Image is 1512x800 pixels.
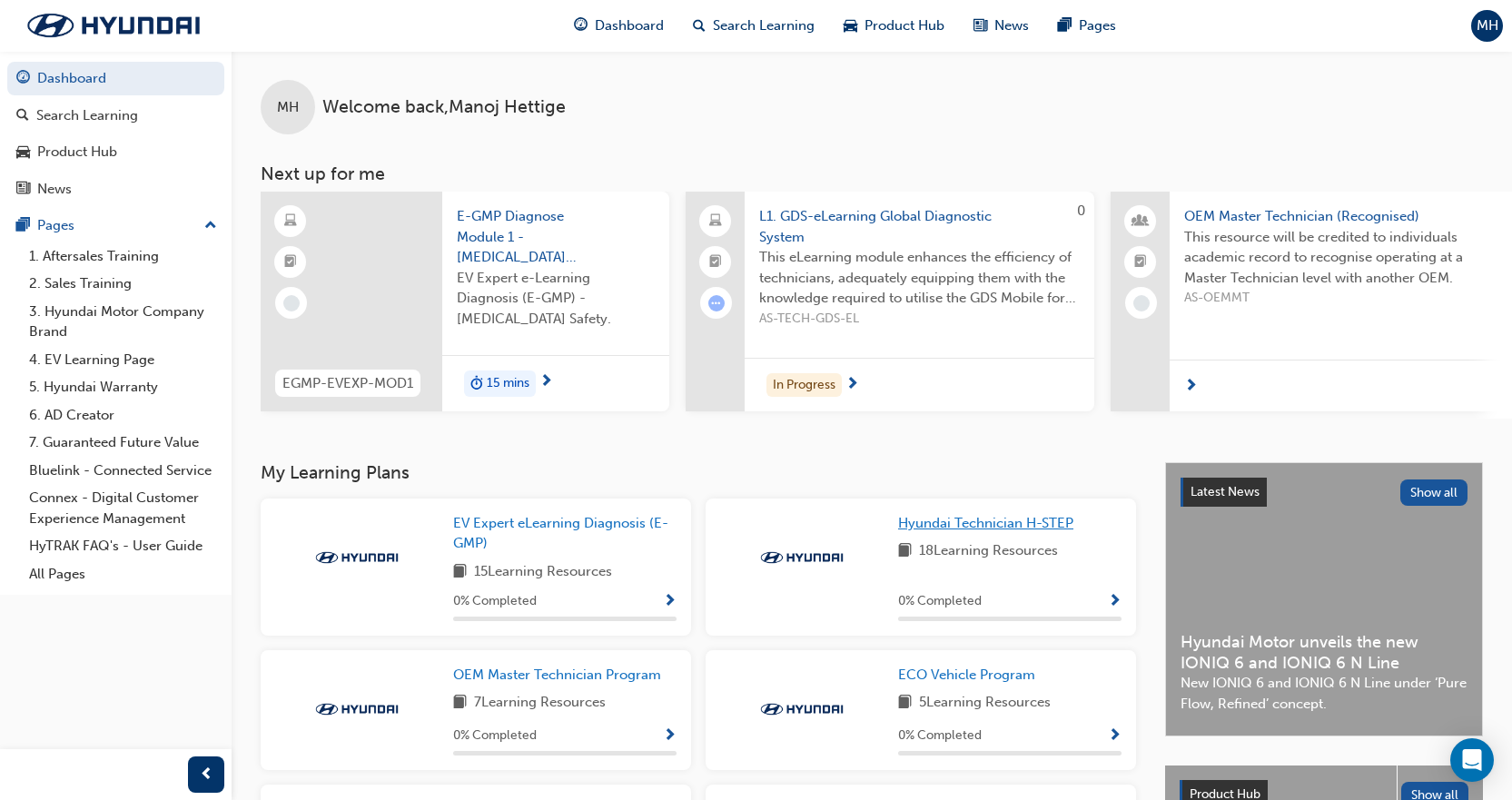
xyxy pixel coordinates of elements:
[678,7,829,44] a: search-iconSearch Learning
[16,144,30,161] span: car-icon
[453,665,668,686] a: OEM Master Technician Program
[1165,462,1483,736] a: Latest NewsShow allHyundai Motor unveils the new IONIQ 6 and IONIQ 6 N LineNew IONIQ 6 and IONIQ ...
[322,97,566,118] span: Welcome back , Manoj Hettige
[686,192,1094,411] a: 0L1. GDS-eLearning Global Diagnostic SystemThis eLearning module enhances the efficiency of techn...
[1191,484,1260,499] span: Latest News
[713,15,815,36] span: Search Learning
[7,209,224,242] button: Pages
[1181,632,1468,673] span: Hyundai Motor unveils the new IONIQ 6 and IONIQ 6 N Line
[709,251,722,274] span: booktick-icon
[22,373,224,401] a: 5. Hyundai Warranty
[200,764,213,786] span: prev-icon
[1400,479,1468,506] button: Show all
[22,270,224,298] a: 2. Sales Training
[693,15,706,37] span: search-icon
[453,591,537,612] span: 0 % Completed
[453,692,467,715] span: book-icon
[22,242,224,271] a: 1. Aftersales Training
[284,210,297,233] span: learningResourceType_ELEARNING-icon
[919,540,1058,563] span: 18 Learning Resources
[37,215,74,236] div: Pages
[595,15,664,36] span: Dashboard
[7,58,224,209] button: DashboardSearch LearningProduct HubNews
[1450,738,1494,782] div: Open Intercom Messenger
[7,135,224,169] a: Product Hub
[7,173,224,206] a: News
[574,15,588,37] span: guage-icon
[898,665,1043,686] a: ECO Vehicle Program
[919,692,1051,715] span: 5 Learning Resources
[22,429,224,457] a: 7. Guaranteed Future Value
[22,401,224,430] a: 6. AD Creator
[232,163,1512,184] h3: Next up for me
[1133,295,1150,311] span: learningRecordVerb_NONE-icon
[1108,590,1122,613] button: Show Progress
[898,515,1073,531] span: Hyundai Technician H-STEP
[457,268,655,330] span: EV Expert e-Learning Diagnosis (E-GMP) - [MEDICAL_DATA] Safety.
[973,15,987,37] span: news-icon
[284,251,297,274] span: booktick-icon
[1108,725,1122,747] button: Show Progress
[453,726,537,746] span: 0 % Completed
[16,218,30,234] span: pages-icon
[1184,227,1505,289] span: This resource will be credited to individuals academic record to recognise operating at a Master ...
[865,15,944,36] span: Product Hub
[1079,15,1116,36] span: Pages
[1108,728,1122,745] span: Show Progress
[1184,379,1198,395] span: next-icon
[663,725,677,747] button: Show Progress
[1184,206,1505,227] span: OEM Master Technician (Recognised)
[16,71,30,87] span: guage-icon
[829,7,959,44] a: car-iconProduct Hub
[959,7,1043,44] a: news-iconNews
[898,540,912,563] span: book-icon
[282,373,413,394] span: EGMP-EVEXP-MOD1
[1058,15,1072,37] span: pages-icon
[204,214,217,238] span: up-icon
[16,182,30,198] span: news-icon
[277,97,299,118] span: MH
[759,206,1080,247] span: L1. GDS-eLearning Global Diagnostic System
[283,295,300,311] span: learningRecordVerb_NONE-icon
[487,373,529,394] span: 15 mins
[663,594,677,610] span: Show Progress
[898,513,1081,534] a: Hyundai Technician H-STEP
[470,372,483,396] span: duration-icon
[457,206,655,268] span: E-GMP Diagnose Module 1 - [MEDICAL_DATA] Safety
[708,295,725,311] span: learningRecordVerb_ATTEMPT-icon
[261,192,669,411] a: EGMP-EVEXP-MOD1E-GMP Diagnose Module 1 - [MEDICAL_DATA] SafetyEV Expert e-Learning Diagnosis (E-G...
[759,309,1080,330] span: AS-TECH-GDS-EL
[7,62,224,95] a: Dashboard
[16,108,29,124] span: search-icon
[1181,673,1468,714] span: New IONIQ 6 and IONIQ 6 N Line under ‘Pure Flow, Refined’ concept.
[1181,478,1468,507] a: Latest NewsShow all
[709,210,722,233] span: laptop-icon
[539,374,553,390] span: next-icon
[36,105,138,126] div: Search Learning
[22,298,224,346] a: 3. Hyundai Motor Company Brand
[22,560,224,588] a: All Pages
[898,591,982,612] span: 0 % Completed
[752,700,852,718] img: Trak
[37,179,72,200] div: News
[752,548,852,567] img: Trak
[261,462,1136,483] h3: My Learning Plans
[1477,15,1498,36] span: MH
[474,561,612,584] span: 15 Learning Resources
[844,15,857,37] span: car-icon
[1043,7,1131,44] a: pages-iconPages
[898,692,912,715] span: book-icon
[453,513,677,554] a: EV Expert eLearning Diagnosis (E-GMP)
[994,15,1029,36] span: News
[1134,210,1147,233] span: people-icon
[559,7,678,44] a: guage-iconDashboard
[307,700,407,718] img: Trak
[22,457,224,485] a: Bluelink - Connected Service
[1471,10,1503,42] button: MH
[453,561,467,584] span: book-icon
[9,6,218,44] img: Trak
[1134,251,1147,274] span: booktick-icon
[1108,594,1122,610] span: Show Progress
[1184,288,1505,309] span: AS-OEMMT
